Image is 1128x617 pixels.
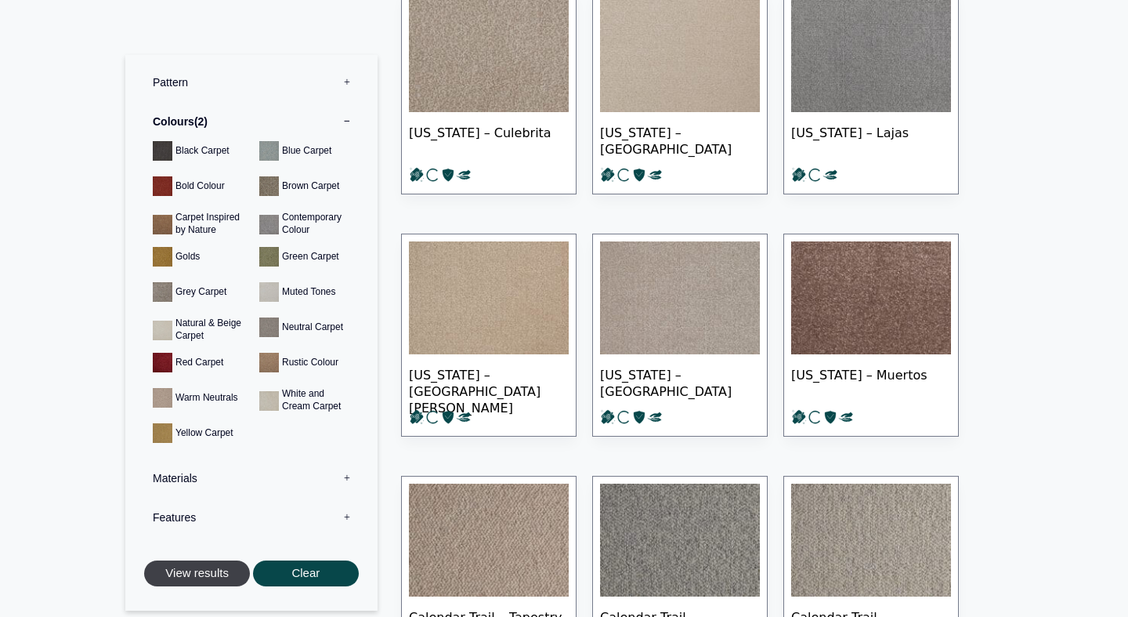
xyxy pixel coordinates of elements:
label: Materials [137,459,366,498]
span: [US_STATE] – Muertos [791,354,951,409]
button: Clear [253,561,359,586]
a: [US_STATE] – [GEOGRAPHIC_DATA][PERSON_NAME] [401,234,577,437]
button: View results [144,561,250,586]
label: Colours [137,102,366,141]
span: [US_STATE] – [GEOGRAPHIC_DATA][PERSON_NAME] [409,354,569,409]
span: [US_STATE] – [GEOGRAPHIC_DATA] [600,354,760,409]
a: [US_STATE] – [GEOGRAPHIC_DATA] [592,234,768,437]
span: [US_STATE] – Lajas [791,112,951,167]
label: Features [137,498,366,537]
a: [US_STATE] – Muertos [783,234,959,437]
span: [US_STATE] – Culebrita [409,112,569,167]
label: Pattern [137,63,366,102]
span: [US_STATE] – [GEOGRAPHIC_DATA] [600,112,760,167]
span: 2 [194,115,208,128]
